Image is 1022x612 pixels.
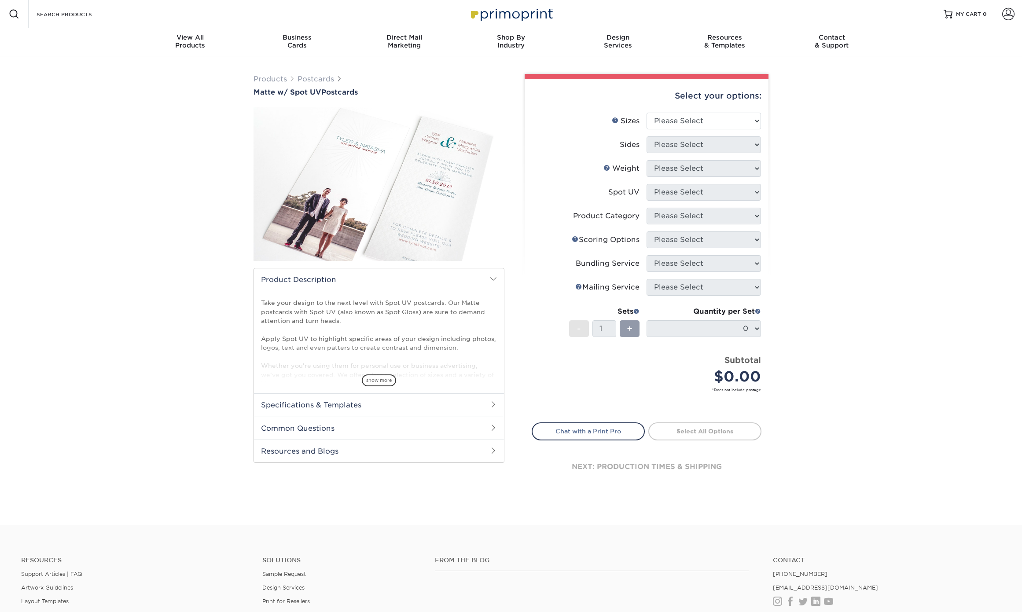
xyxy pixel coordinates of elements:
div: Industry [458,33,565,49]
p: Take your design to the next level with Spot UV postcards. Our Matte postcards with Spot UV (also... [261,298,497,424]
iframe: Google Customer Reviews [2,585,75,609]
a: Artwork Guidelines [21,584,73,591]
a: Select All Options [648,422,761,440]
a: BusinessCards [244,28,351,56]
div: Weight [603,163,640,174]
div: Cards [244,33,351,49]
img: Primoprint [467,4,555,23]
span: Direct Mail [351,33,458,41]
a: [PHONE_NUMBER] [773,571,827,577]
div: Quantity per Set [647,306,761,317]
h4: Solutions [262,557,422,564]
a: Design Services [262,584,305,591]
span: Business [244,33,351,41]
span: Shop By [458,33,565,41]
a: Contact [773,557,1001,564]
h1: Postcards [254,88,504,96]
a: Chat with a Print Pro [532,422,645,440]
a: View AllProducts [137,28,244,56]
span: show more [362,374,396,386]
a: DesignServices [564,28,671,56]
h2: Product Description [254,268,504,291]
a: Support Articles | FAQ [21,571,82,577]
span: Resources [671,33,778,41]
div: $0.00 [653,366,761,387]
h4: From the Blog [435,557,749,564]
h4: Resources [21,557,249,564]
div: & Support [778,33,885,49]
a: Print for Resellers [262,598,310,605]
a: Contact& Support [778,28,885,56]
a: [EMAIL_ADDRESS][DOMAIN_NAME] [773,584,878,591]
h2: Specifications & Templates [254,393,504,416]
span: 0 [983,11,987,17]
span: Design [564,33,671,41]
h2: Common Questions [254,417,504,440]
img: Matte w/ Spot UV 01 [254,95,504,274]
input: SEARCH PRODUCTS..... [36,9,121,19]
div: Services [564,33,671,49]
small: *Does not include postage [539,387,761,392]
div: & Templates [671,33,778,49]
div: Spot UV [608,187,640,198]
a: Products [254,75,287,83]
span: Matte w/ Spot UV [254,88,321,96]
div: Select your options: [532,79,761,113]
a: Matte w/ Spot UVPostcards [254,88,504,96]
div: Sizes [612,116,640,126]
span: Contact [778,33,885,41]
span: - [577,322,581,335]
div: Mailing Service [575,282,640,293]
div: Marketing [351,33,458,49]
a: Postcards [298,75,334,83]
span: View All [137,33,244,41]
a: Resources& Templates [671,28,778,56]
div: Sides [620,139,640,150]
a: Direct MailMarketing [351,28,458,56]
div: next: production times & shipping [532,440,761,493]
div: Products [137,33,244,49]
h2: Resources and Blogs [254,440,504,462]
a: Sample Request [262,571,306,577]
strong: Subtotal [724,355,761,365]
div: Scoring Options [572,235,640,245]
a: Shop ByIndustry [458,28,565,56]
div: Product Category [573,211,640,221]
div: Sets [569,306,640,317]
span: + [627,322,632,335]
span: MY CART [956,11,981,18]
div: Bundling Service [576,258,640,269]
